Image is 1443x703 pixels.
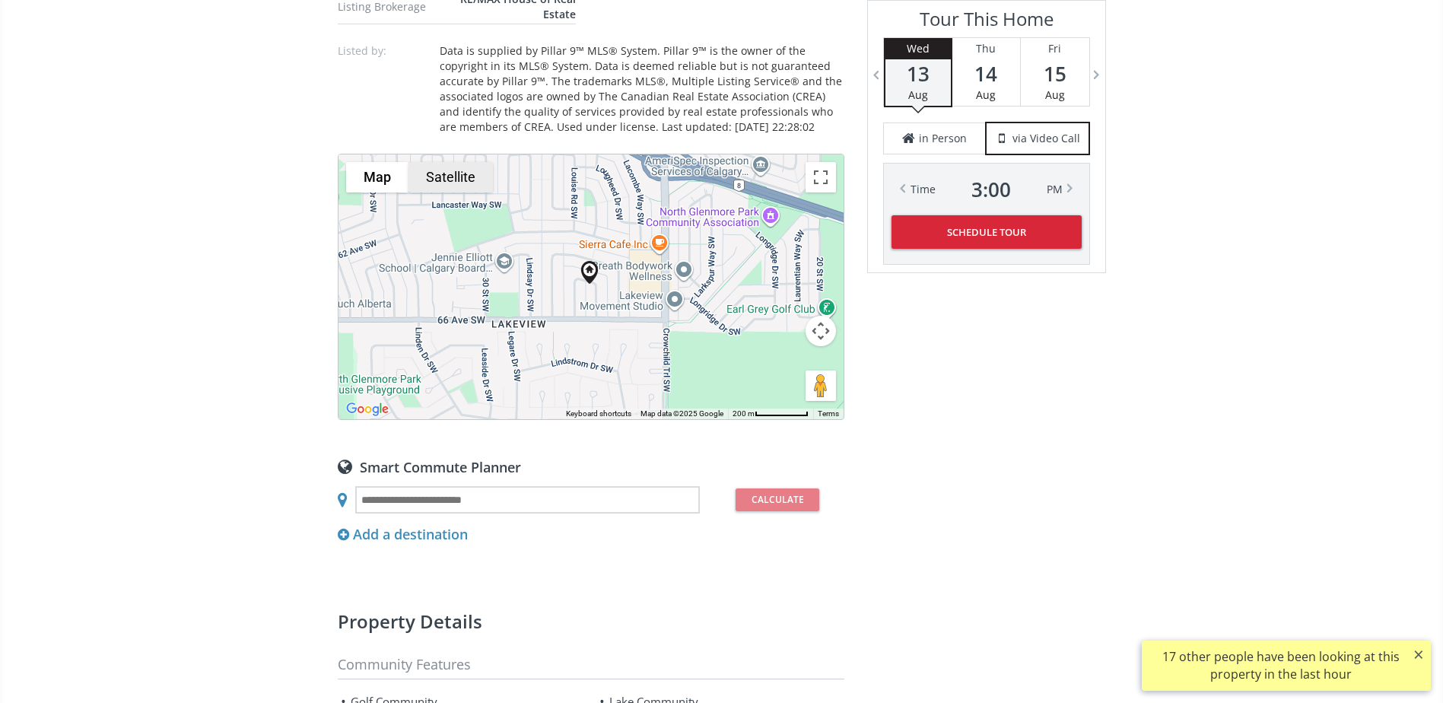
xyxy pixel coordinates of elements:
[818,409,839,418] a: Terms
[1021,63,1089,84] span: 15
[440,43,844,135] div: Data is supplied by Pillar 9™ MLS® System. Pillar 9™ is the owner of the copyright in its MLS® Sy...
[338,657,844,679] h3: Community Features
[806,371,836,401] button: Drag Pegman onto the map to open Street View
[566,409,631,419] button: Keyboard shortcuts
[338,43,429,59] p: Listed by:
[806,162,836,192] button: Toggle fullscreen view
[885,38,951,59] div: Wed
[1149,648,1412,683] div: 17 other people have been looking at this property in the last hour
[883,8,1090,37] h3: Tour This Home
[892,215,1082,249] button: Schedule Tour
[640,409,723,418] span: Map data ©2025 Google
[952,38,1020,59] div: Thu
[1045,87,1065,102] span: Aug
[342,399,393,419] a: Open this area in Google Maps (opens a new window)
[342,399,393,419] img: Google
[408,162,493,192] button: Show satellite imagery
[908,87,928,102] span: Aug
[952,63,1020,84] span: 14
[1012,131,1080,146] span: via Video Call
[971,179,1011,200] span: 3 : 00
[733,409,755,418] span: 200 m
[338,458,844,475] div: Smart Commute Planner
[911,179,1063,200] div: Time PM
[338,2,446,12] div: Listing Brokerage
[736,488,819,511] button: Calculate
[338,612,844,631] h2: Property details
[1406,641,1431,668] button: ×
[919,131,967,146] span: in Person
[1021,38,1089,59] div: Fri
[346,162,408,192] button: Show street map
[885,63,951,84] span: 13
[338,525,468,545] div: Add a destination
[728,409,813,419] button: Map Scale: 200 m per 67 pixels
[976,87,996,102] span: Aug
[806,316,836,346] button: Map camera controls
